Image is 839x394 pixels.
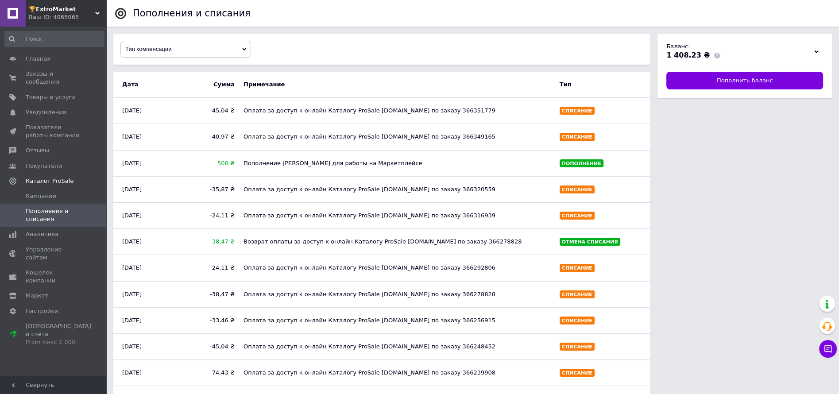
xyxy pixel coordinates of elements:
div: Оплата за доступ к онлайн Каталогу ProSale [DOMAIN_NAME] по заказу 366256915 [239,312,555,329]
span: -38,47 ₴ [183,290,235,298]
span: Пополнить баланс [717,77,773,85]
span: -74,43 ₴ [183,369,235,377]
b: Тип [555,76,646,93]
time: [DATE] [122,343,142,350]
div: Ваш ID: 4065065 [29,13,106,21]
span: Кошелек компании [26,269,82,285]
button: Чат с покупателем [819,340,837,358]
time: [DATE] [122,238,142,245]
span: Баланс: [666,43,690,50]
time: [DATE] [122,291,142,297]
div: Оплата за доступ к онлайн Каталогу ProSale [DOMAIN_NAME] по заказу 366278828 [239,286,555,303]
span: -40,97 ₴ [183,133,235,141]
span: Списание [562,370,592,376]
time: [DATE] [122,186,142,193]
span: Главная [26,55,50,63]
div: Оплата за доступ к онлайн Каталогу ProSale [DOMAIN_NAME] по заказу 366248452 [239,338,555,355]
span: Настройки [26,307,58,315]
span: -45,04 ₴ [183,343,235,351]
div: Пополнения и списания [133,9,251,18]
span: Списание [562,318,592,324]
div: Prom микс 1 000 [26,338,91,346]
span: Списание [562,213,592,219]
span: Покупатели [26,162,62,170]
div: Тип компенсации [121,41,251,57]
span: -24,11 ₴ [183,212,235,220]
span: 500 ₴ [183,159,235,167]
span: -35,87 ₴ [183,185,235,193]
span: Кампании [26,192,56,200]
div: Пополнение [PERSON_NAME] для работы на Маркетплейсе [239,155,555,172]
span: 🏆𝗘𝘅𝘁𝗿𝗼𝗠𝗮𝗿𝗸𝗲𝘁 [29,5,95,13]
span: Каталог ProSale [26,177,73,185]
span: Сумма [183,81,235,89]
span: Управление сайтом [26,246,82,262]
span: Аналитика [26,230,58,238]
span: 38,47 ₴ [183,238,235,246]
div: Оплата за доступ к онлайн Каталогу ProSale [DOMAIN_NAME] по заказу 366316939 [239,207,555,224]
div: Оплата за доступ к онлайн Каталогу ProSale [DOMAIN_NAME] по заказу 366351779 [239,102,555,119]
time: [DATE] [122,107,142,114]
time: [DATE] [122,264,142,271]
span: Списание [562,265,592,271]
span: Показатели работы компании [26,124,82,139]
b: Примечание [239,76,555,93]
span: Списание [562,344,592,350]
time: [DATE] [122,133,142,140]
input: Поиск [4,31,104,47]
div: Возврат оплаты за доступ к онлайн Каталогу ProSale [DOMAIN_NAME] по заказу 366278828 [239,233,555,250]
span: Пополнения и списания [26,207,82,223]
time: [DATE] [122,160,142,166]
span: 1 408.23 ₴ [666,51,710,59]
a: Пополнить баланс [666,72,823,89]
span: Списание [562,292,592,297]
div: Оплата за доступ к онлайн Каталогу ProSale [DOMAIN_NAME] по заказу 366320559 [239,181,555,198]
time: [DATE] [122,369,142,376]
span: Списание [562,187,592,193]
span: [DEMOGRAPHIC_DATA] и счета [26,322,91,347]
span: -24,11 ₴ [183,264,235,272]
div: Оплата за доступ к онлайн Каталогу ProSale [DOMAIN_NAME] по заказу 366239908 [239,364,555,381]
time: [DATE] [122,212,142,219]
div: Оплата за доступ к онлайн Каталогу ProSale [DOMAIN_NAME] по заказу 366292806 [239,259,555,276]
time: [DATE] [122,317,142,324]
span: Списание [562,134,592,140]
span: Заказы и сообщения [26,70,82,86]
span: Уведомления [26,108,66,116]
span: -33,46 ₴ [183,317,235,324]
span: Списание [562,108,592,114]
b: Дата [118,76,178,93]
div: Оплата за доступ к онлайн Каталогу ProSale [DOMAIN_NAME] по заказу 366349165 [239,128,555,145]
span: Маркет [26,292,48,300]
span: Пополнение [562,161,601,166]
span: Товары и услуги [26,93,76,101]
span: Отмена списания [562,239,618,245]
span: Отзывы [26,147,49,155]
span: -45,04 ₴ [183,107,235,115]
